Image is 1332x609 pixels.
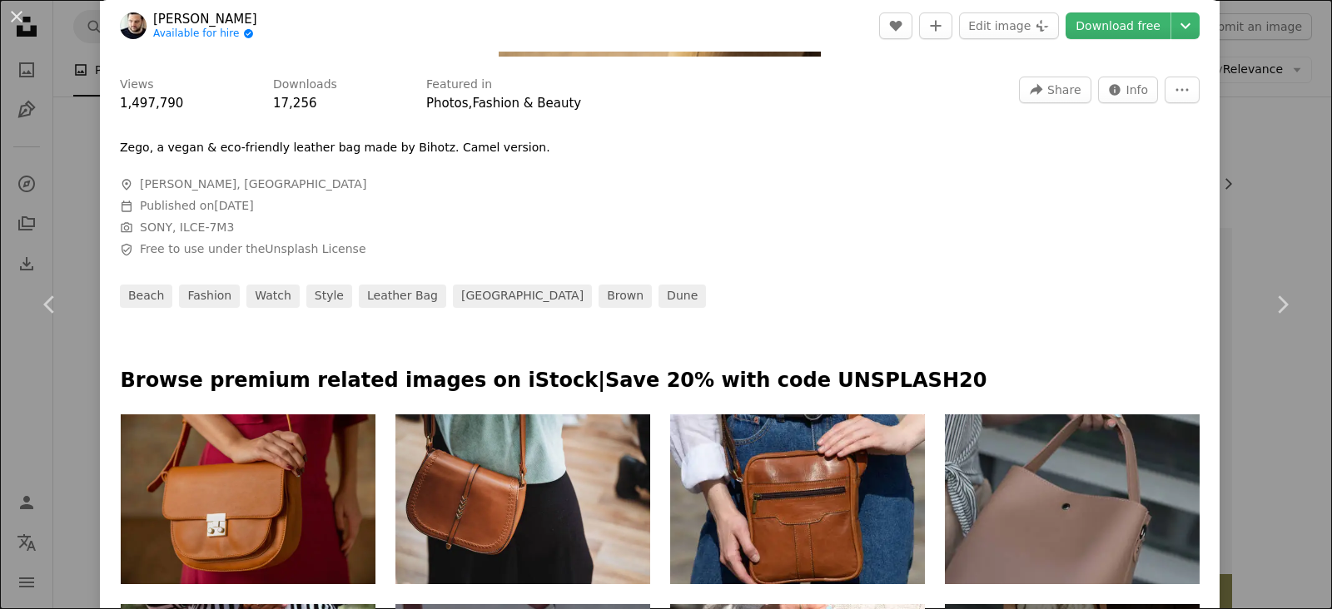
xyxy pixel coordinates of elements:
[120,96,183,111] span: 1,497,790
[959,12,1059,39] button: Edit image
[472,96,581,111] a: Fashion & Beauty
[879,12,912,39] button: Like
[120,140,550,156] p: Zego, a vegan & eco-friendly leather bag made by Bihotz. Camel version.
[140,176,366,193] span: [PERSON_NAME], [GEOGRAPHIC_DATA]
[306,285,352,308] a: style
[121,414,375,584] img: Close up woman with orange bag in hand. autumn outfit
[140,220,234,236] button: SONY, ILCE-7M3
[945,414,1200,584] img: women's bags
[453,285,592,308] a: [GEOGRAPHIC_DATA]
[1165,77,1200,103] button: More Actions
[140,241,366,258] span: Free to use under the
[599,285,652,308] a: brown
[1066,12,1170,39] a: Download free
[273,96,317,111] span: 17,256
[395,414,650,584] img: She is stylishly carrying a brown leather shoulder bag
[140,199,254,212] span: Published on
[179,285,240,308] a: fashion
[469,96,473,111] span: ,
[214,199,253,212] time: February 16, 2021 at 5:35:05 AM PST
[1098,77,1159,103] button: Stats about this image
[120,12,147,39] img: Go to Martin's profile
[153,11,257,27] a: [PERSON_NAME]
[265,242,365,255] a: Unsplash License
[1047,77,1081,102] span: Share
[273,77,337,93] h3: Downloads
[1126,77,1149,102] span: Info
[670,414,925,584] img: photo of a woman with a small brown leather bag.
[426,96,469,111] a: Photos
[1232,225,1332,384] a: Next
[359,285,446,308] a: leather bag
[1171,12,1200,39] button: Choose download size
[246,285,300,308] a: watch
[120,285,172,308] a: beach
[919,12,952,39] button: Add to Collection
[120,77,154,93] h3: Views
[121,368,1200,394] p: Browse premium related images on iStock | Save 20% with code UNSPLASH20
[426,77,492,93] h3: Featured in
[659,285,706,308] a: dune
[1019,77,1091,103] button: Share this image
[153,27,257,41] a: Available for hire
